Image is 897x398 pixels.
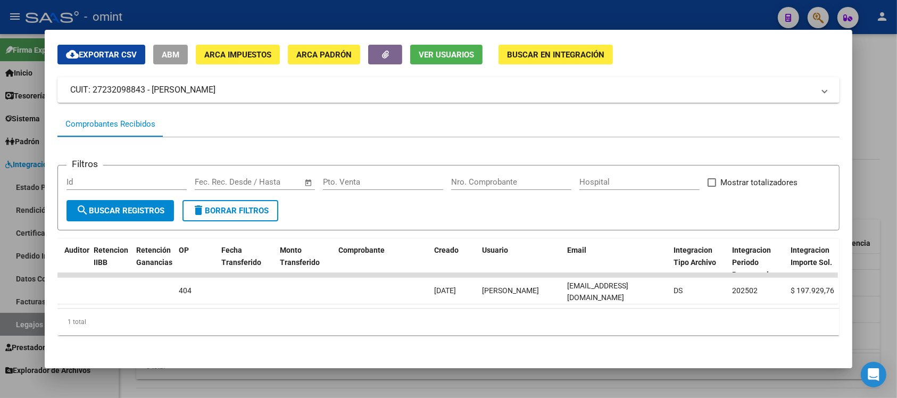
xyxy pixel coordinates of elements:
[334,239,430,286] datatable-header-cell: Comprobante
[674,286,683,295] span: DS
[786,239,845,286] datatable-header-cell: Integracion Importe Sol.
[567,281,628,302] span: [EMAIL_ADDRESS][DOMAIN_NAME]
[507,50,604,60] span: Buscar en Integración
[434,286,456,295] span: [DATE]
[478,239,563,286] datatable-header-cell: Usuario
[338,246,385,254] span: Comprobante
[76,204,89,217] mat-icon: search
[288,45,360,64] button: ARCA Padrón
[280,246,320,267] span: Monto Transferido
[70,84,813,96] mat-panel-title: CUIT: 27232098843 - [PERSON_NAME]
[419,50,474,60] span: Ver Usuarios
[499,45,613,64] button: Buscar en Integración
[720,176,798,189] span: Mostrar totalizadores
[136,246,172,267] span: Retención Ganancias
[482,246,508,254] span: Usuario
[196,45,280,64] button: ARCA Impuestos
[60,239,89,286] datatable-header-cell: Auditoria
[66,50,137,60] span: Exportar CSV
[76,206,164,215] span: Buscar Registros
[791,246,832,267] span: Integracion Importe Sol.
[276,239,334,286] datatable-header-cell: Monto Transferido
[204,50,271,60] span: ARCA Impuestos
[179,286,192,295] span: 404
[732,246,777,279] span: Integracion Periodo Presentacion
[434,246,459,254] span: Creado
[674,246,716,267] span: Integracion Tipo Archivo
[57,77,839,103] mat-expansion-panel-header: CUIT: 27232098843 - [PERSON_NAME]
[57,309,839,335] div: 1 total
[861,362,886,387] div: Open Intercom Messenger
[296,50,352,60] span: ARCA Padrón
[410,45,483,64] button: Ver Usuarios
[57,45,145,64] button: Exportar CSV
[89,239,132,286] datatable-header-cell: Retencion IIBB
[64,246,96,254] span: Auditoria
[217,239,276,286] datatable-header-cell: Fecha Transferido
[132,239,175,286] datatable-header-cell: Retención Ganancias
[732,286,758,295] span: 202502
[162,50,179,60] span: ABM
[65,118,155,130] div: Comprobantes Recibidos
[567,246,586,254] span: Email
[182,200,278,221] button: Borrar Filtros
[175,239,217,286] datatable-header-cell: OP
[563,239,669,286] datatable-header-cell: Email
[66,48,79,61] mat-icon: cloud_download
[221,246,261,267] span: Fecha Transferido
[482,286,539,295] span: [PERSON_NAME]
[67,200,174,221] button: Buscar Registros
[153,45,188,64] button: ABM
[67,157,103,171] h3: Filtros
[192,204,205,217] mat-icon: delete
[179,246,189,254] span: OP
[791,286,834,295] span: $ 197.929,76
[247,177,299,187] input: Fecha fin
[728,239,786,286] datatable-header-cell: Integracion Periodo Presentacion
[195,177,238,187] input: Fecha inicio
[669,239,728,286] datatable-header-cell: Integracion Tipo Archivo
[302,177,314,189] button: Open calendar
[192,206,269,215] span: Borrar Filtros
[430,239,478,286] datatable-header-cell: Creado
[94,246,128,267] span: Retencion IIBB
